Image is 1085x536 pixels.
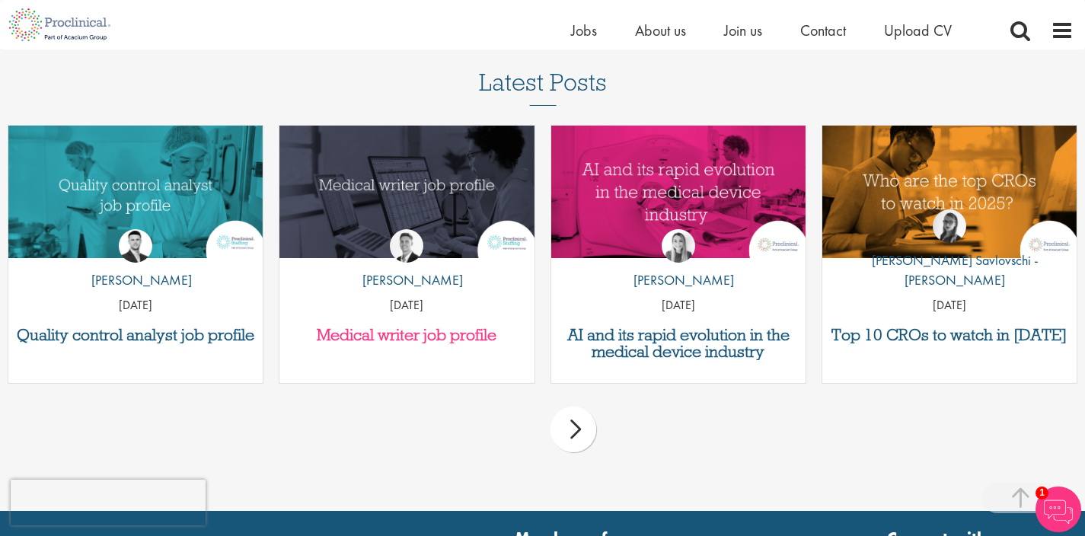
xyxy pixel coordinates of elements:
[724,21,762,40] a: Join us
[80,229,192,298] a: Joshua Godden [PERSON_NAME]
[551,126,806,258] img: AI and Its Impact on the Medical Device Industry | Proclinical
[550,407,596,452] div: next
[559,327,798,360] a: AI and its rapid evolution in the medical device industry
[622,270,734,290] p: [PERSON_NAME]
[822,209,1077,297] a: Theodora Savlovschi - Wicks [PERSON_NAME] Savlovschi - [PERSON_NAME]
[800,21,846,40] a: Contact
[822,126,1077,260] a: Link to a post
[830,327,1069,343] a: Top 10 CROs to watch in [DATE]
[390,229,423,263] img: George Watson
[80,270,192,290] p: [PERSON_NAME]
[8,297,263,314] p: [DATE]
[11,480,206,525] iframe: reCAPTCHA
[551,126,806,260] a: Link to a post
[1036,487,1081,532] img: Chatbot
[635,21,686,40] a: About us
[279,297,534,314] p: [DATE]
[822,250,1077,289] p: [PERSON_NAME] Savlovschi - [PERSON_NAME]
[551,297,806,314] p: [DATE]
[622,229,734,298] a: Hannah Burke [PERSON_NAME]
[571,21,597,40] a: Jobs
[351,270,463,290] p: [PERSON_NAME]
[8,126,263,258] img: quality control analyst job profile
[822,126,1077,258] img: Top 10 CROs 2025 | Proclinical
[479,69,607,106] h3: Latest Posts
[287,327,526,343] a: Medical writer job profile
[8,126,263,260] a: Link to a post
[279,126,534,258] img: Medical writer job profile
[933,209,966,243] img: Theodora Savlovschi - Wicks
[119,229,152,263] img: Joshua Godden
[662,229,695,263] img: Hannah Burke
[822,297,1077,314] p: [DATE]
[884,21,952,40] a: Upload CV
[1036,487,1048,499] span: 1
[279,126,534,260] a: Link to a post
[351,229,463,298] a: George Watson [PERSON_NAME]
[16,327,255,343] a: Quality control analyst job profile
